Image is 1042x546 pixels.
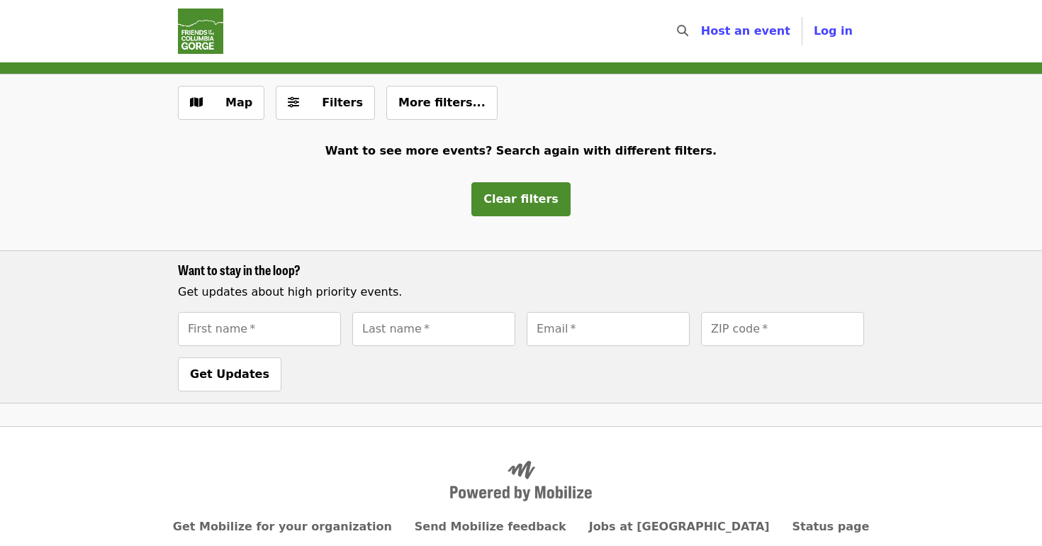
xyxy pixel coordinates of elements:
i: sliders-h icon [288,96,299,109]
input: [object Object] [352,312,515,346]
button: Clear filters [471,182,571,216]
i: map icon [190,96,203,109]
span: Want to see more events? Search again with different filters. [325,144,717,157]
span: Clear filters [483,192,559,206]
img: Powered by Mobilize [450,461,592,502]
input: [object Object] [701,312,864,346]
i: search icon [677,24,688,38]
input: [object Object] [527,312,690,346]
a: Send Mobilize feedback [415,520,566,533]
span: Get updates about high priority events. [178,285,402,299]
button: More filters... [386,86,498,120]
nav: Primary footer navigation [178,518,864,535]
span: Want to stay in the loop? [178,260,301,279]
button: Filters (0 selected) [276,86,375,120]
span: Log in [814,24,853,38]
input: [object Object] [178,312,341,346]
span: More filters... [398,96,486,109]
button: Get Updates [178,357,281,391]
span: Filters [322,96,363,109]
a: Jobs at [GEOGRAPHIC_DATA] [589,520,770,533]
button: Show map view [178,86,264,120]
span: Map [225,96,252,109]
button: Log in [802,17,864,45]
a: Get Mobilize for your organization [173,520,392,533]
input: Search [697,14,708,48]
a: Status page [792,520,870,533]
a: Host an event [701,24,790,38]
img: Friends Of The Columbia Gorge - Home [178,9,223,54]
span: Get Updates [190,367,269,381]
